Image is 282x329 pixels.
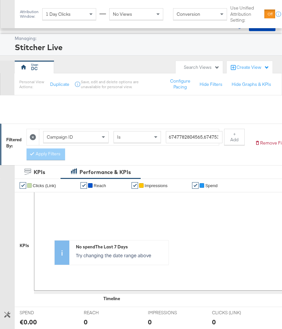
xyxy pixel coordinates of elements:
[145,183,167,188] span: Impressions
[161,76,200,92] button: Configure Pacing
[6,137,22,149] div: Filtered By:
[79,168,131,176] div: Performance & KPIs
[80,182,87,189] a: ✔
[237,64,269,71] div: Create View
[20,317,37,327] div: €0.00
[84,310,133,316] span: REACH
[76,252,165,259] p: Try changing the date range above
[132,182,138,189] a: ✔
[84,317,88,327] div: 0
[184,64,220,70] div: Search Views
[212,317,216,327] div: 0
[205,183,218,188] span: Spend
[19,79,48,89] div: Personal View Actions:
[76,244,165,250] div: No spend The Last 7 Days
[14,23,23,28] span: /
[113,11,132,17] span: No Views
[177,11,200,17] span: Conversion
[230,5,262,23] label: Use Unified Attribution Setting:
[200,81,222,87] button: Hide Filters
[15,42,274,53] div: Stitcher Live
[20,182,26,189] a: ✔
[7,23,14,28] span: Ads
[192,182,199,189] a: ✔
[15,35,274,42] div: Managing:
[232,81,271,87] button: Hide Graphs & KPIs
[20,10,39,19] div: Attribution Window:
[224,129,245,145] button: + Add
[212,310,261,316] span: CLICKS (LINK)
[81,79,158,89] div: Save, edit and delete options are unavailable for personal view.
[31,66,38,72] div: DC
[47,134,73,140] span: Campaign ID
[50,81,69,87] button: Duplicate
[166,131,222,143] input: Enter a search term
[94,183,106,188] span: Reach
[34,168,45,176] div: KPIs
[23,23,45,28] a: Dashboard
[148,310,197,316] span: IMPRESSIONS
[20,310,69,316] span: SPEND
[46,11,71,17] span: 1 Day Clicks
[33,183,56,188] span: Clicks (Link)
[148,317,152,327] div: 0
[117,134,121,140] span: Is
